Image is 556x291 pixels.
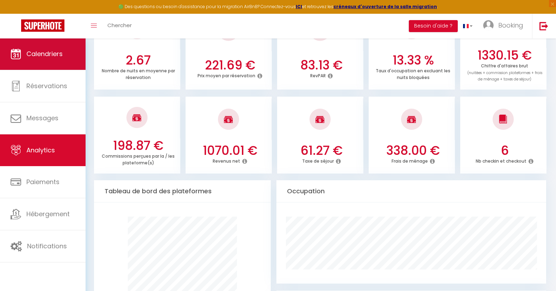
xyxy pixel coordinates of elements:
div: Occupation [276,180,546,202]
h3: 1330.15 € [464,48,544,63]
p: Nombre de nuits en moyenne par réservation [102,66,175,80]
div: Tableau de bord des plateformes [94,180,271,202]
a: Chercher [102,14,137,38]
span: Paiements [26,177,60,186]
span: Calendriers [26,49,63,58]
p: Prix moyen par réservation [198,71,255,79]
h3: 1070.01 € [190,143,270,158]
img: ... [483,20,494,31]
h3: 2.67 [98,53,178,68]
span: Hébergement [26,210,70,218]
span: (nuitées + commission plateformes + frais de ménage + taxes de séjour) [467,70,542,82]
a: créneaux d'ouverture de la salle migration [333,4,437,10]
p: Taux d'occupation en excluant les nuits bloquées [376,66,450,80]
h3: 338.00 € [373,143,453,158]
p: RevPAR [310,71,326,79]
p: Commissions perçues par la / les plateforme(s) [102,152,175,166]
p: Frais de ménage [392,157,428,164]
span: Messages [26,114,58,122]
h3: 13.33 % [373,53,453,68]
h3: 221.69 € [190,58,270,73]
p: Revenus net [213,157,240,164]
img: Super Booking [21,19,64,32]
button: Besoin d'aide ? [409,20,458,32]
h3: 83.13 € [281,58,361,73]
h3: 198.87 € [98,138,178,153]
a: ... Booking [478,14,532,38]
p: Nb checkin et checkout [476,157,526,164]
span: Notifications [27,242,67,250]
a: ICI [296,4,302,10]
span: Réservations [26,81,67,90]
button: Ouvrir le widget de chat LiveChat [6,3,27,24]
span: Booking [498,21,523,30]
h3: 6 [464,143,544,158]
span: Chercher [107,22,132,29]
h3: 61.27 € [281,143,361,158]
p: Taxe de séjour [302,157,334,164]
img: logout [539,22,548,30]
p: Chiffre d'affaires brut [467,61,542,82]
span: Analytics [26,146,55,154]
